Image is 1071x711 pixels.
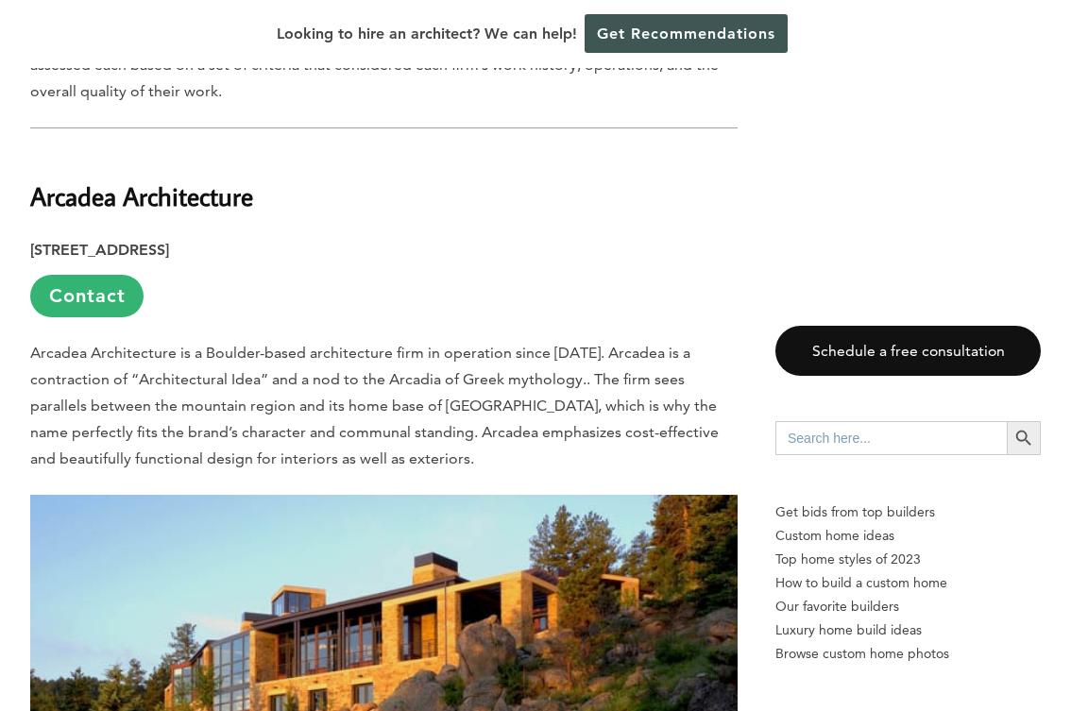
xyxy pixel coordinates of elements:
[30,179,253,212] b: Arcadea Architecture
[30,275,144,317] a: Contact
[1013,428,1034,449] svg: Search
[708,575,1048,688] iframe: Drift Widget Chat Controller
[30,241,169,259] strong: [STREET_ADDRESS]
[775,326,1041,376] a: Schedule a free consultation
[585,14,788,53] a: Get Recommendations
[775,524,1041,548] a: Custom home ideas
[775,548,1041,571] a: Top home styles of 2023
[775,500,1041,524] p: Get bids from top builders
[775,571,1041,595] a: How to build a custom home
[775,421,1007,455] input: Search here...
[30,344,719,467] span: Arcadea Architecture is a Boulder-based architecture firm in operation since [DATE]. Arcadea is a...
